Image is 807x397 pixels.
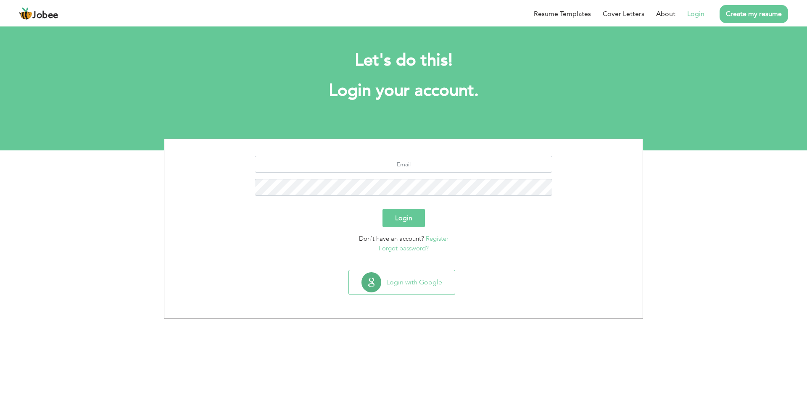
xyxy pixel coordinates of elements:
a: Forgot password? [379,244,429,252]
a: Resume Templates [534,9,591,19]
button: Login with Google [349,270,455,294]
span: Don't have an account? [359,234,424,243]
a: Create my resume [720,5,788,23]
a: About [656,9,675,19]
a: Cover Letters [603,9,644,19]
h1: Login your account. [177,80,630,102]
h2: Let's do this! [177,50,630,71]
a: Login [687,9,704,19]
a: Jobee [19,7,58,21]
button: Login [382,209,425,227]
span: Jobee [32,11,58,20]
img: jobee.io [19,7,32,21]
a: Register [426,234,448,243]
input: Email [255,156,553,173]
